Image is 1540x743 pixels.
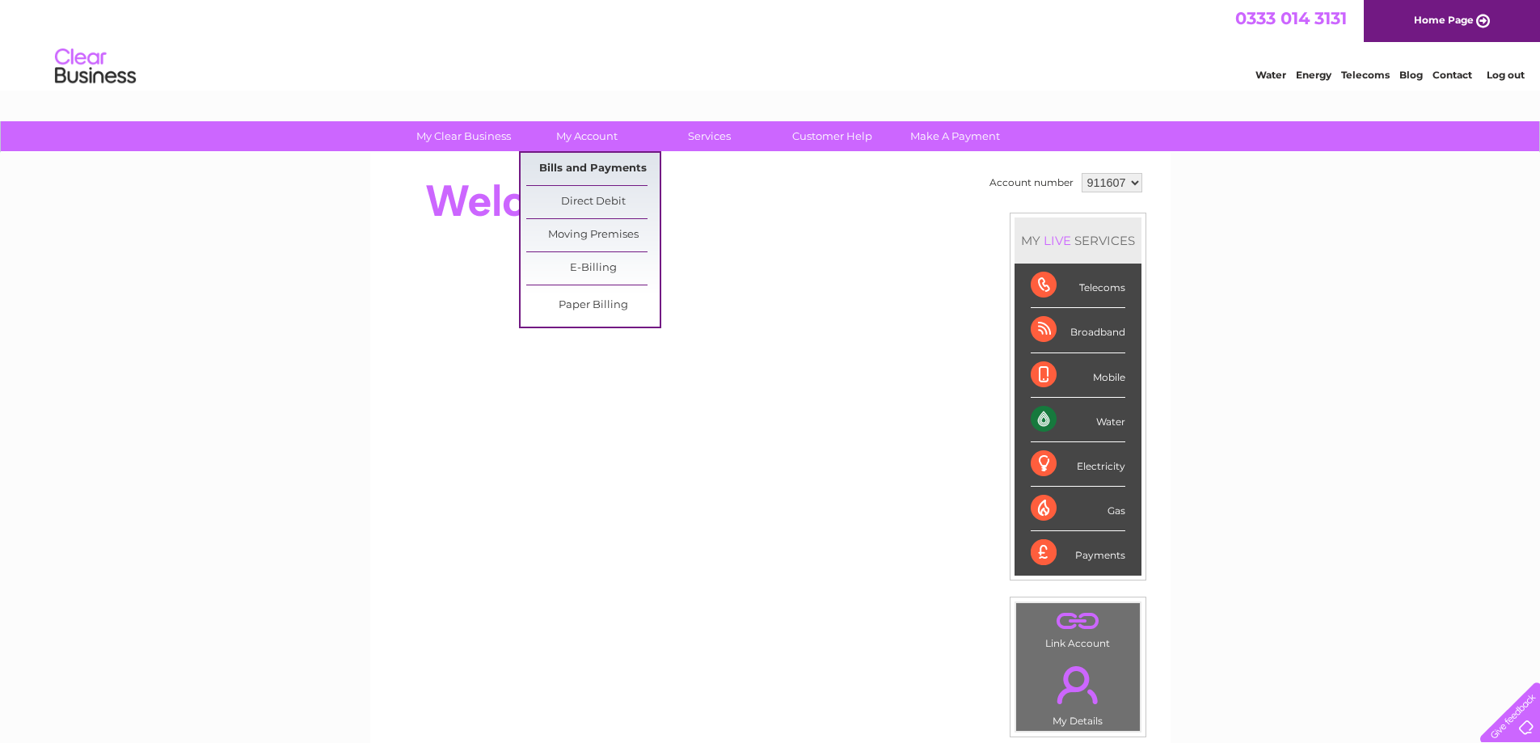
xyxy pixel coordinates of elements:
[985,169,1078,196] td: Account number
[526,186,660,218] a: Direct Debit
[1341,69,1390,81] a: Telecoms
[1432,69,1472,81] a: Contact
[397,121,530,151] a: My Clear Business
[1399,69,1423,81] a: Blog
[1031,487,1125,531] div: Gas
[1031,398,1125,442] div: Water
[1020,656,1136,713] a: .
[1031,531,1125,575] div: Payments
[1255,69,1286,81] a: Water
[1015,217,1141,264] div: MY SERVICES
[1015,602,1141,653] td: Link Account
[526,252,660,285] a: E-Billing
[766,121,899,151] a: Customer Help
[888,121,1022,151] a: Make A Payment
[520,121,653,151] a: My Account
[1487,69,1525,81] a: Log out
[526,289,660,322] a: Paper Billing
[1235,8,1347,28] a: 0333 014 3131
[1031,442,1125,487] div: Electricity
[1296,69,1331,81] a: Energy
[1015,652,1141,732] td: My Details
[526,153,660,185] a: Bills and Payments
[1031,353,1125,398] div: Mobile
[54,42,137,91] img: logo.png
[526,219,660,251] a: Moving Premises
[389,9,1153,78] div: Clear Business is a trading name of Verastar Limited (registered in [GEOGRAPHIC_DATA] No. 3667643...
[1031,308,1125,353] div: Broadband
[1020,607,1136,635] a: .
[643,121,776,151] a: Services
[1031,264,1125,308] div: Telecoms
[1040,233,1074,248] div: LIVE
